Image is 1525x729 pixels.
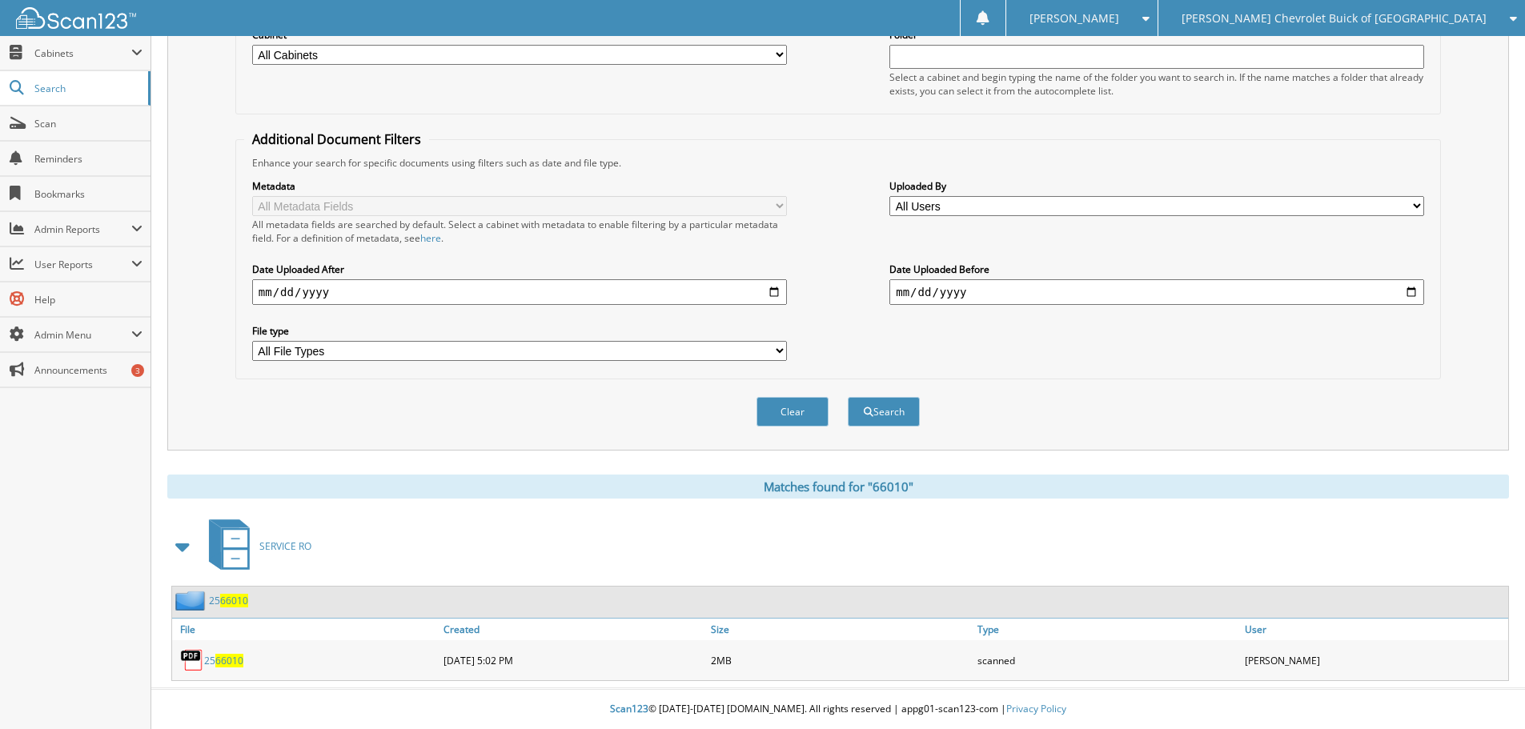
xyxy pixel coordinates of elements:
span: User Reports [34,258,131,271]
a: Type [973,619,1241,640]
div: All metadata fields are searched by default. Select a cabinet with metadata to enable filtering b... [252,218,787,245]
label: File type [252,324,787,338]
iframe: Chat Widget [1445,652,1525,729]
div: [PERSON_NAME] [1241,644,1508,676]
label: Date Uploaded Before [889,262,1424,276]
a: SERVICE RO [199,515,311,578]
div: 3 [131,364,144,377]
img: scan123-logo-white.svg [16,7,136,29]
span: Help [34,293,142,306]
span: Reminders [34,152,142,166]
a: User [1241,619,1508,640]
div: © [DATE]-[DATE] [DOMAIN_NAME]. All rights reserved | appg01-scan123-com | [151,690,1525,729]
a: Privacy Policy [1006,702,1066,715]
span: Admin Reports [34,222,131,236]
a: Created [439,619,707,640]
input: end [889,279,1424,305]
div: Select a cabinet and begin typing the name of the folder you want to search in. If the name match... [889,70,1424,98]
span: Admin Menu [34,328,131,342]
span: 66010 [220,594,248,607]
span: Cabinets [34,46,131,60]
span: Bookmarks [34,187,142,201]
label: Metadata [252,179,787,193]
button: Clear [756,397,829,427]
span: [PERSON_NAME] [1029,14,1119,23]
label: Uploaded By [889,179,1424,193]
button: Search [848,397,920,427]
span: [PERSON_NAME] Chevrolet Buick of [GEOGRAPHIC_DATA] [1182,14,1487,23]
div: Matches found for "66010" [167,475,1509,499]
span: Scan [34,117,142,130]
a: Size [707,619,974,640]
span: 66010 [215,654,243,667]
div: scanned [973,644,1241,676]
span: Announcements [34,363,142,377]
label: Date Uploaded After [252,262,787,276]
img: folder2.png [175,591,209,611]
div: 2MB [707,644,974,676]
span: Search [34,82,140,95]
a: 2566010 [209,594,248,607]
a: 2566010 [204,654,243,667]
span: SERVICE RO [259,539,311,553]
div: Enhance your search for specific documents using filters such as date and file type. [244,156,1432,170]
a: File [172,619,439,640]
span: Scan123 [610,702,648,715]
img: PDF.png [180,648,204,672]
input: start [252,279,787,305]
legend: Additional Document Filters [244,130,429,148]
div: [DATE] 5:02 PM [439,644,707,676]
a: here [420,231,441,245]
